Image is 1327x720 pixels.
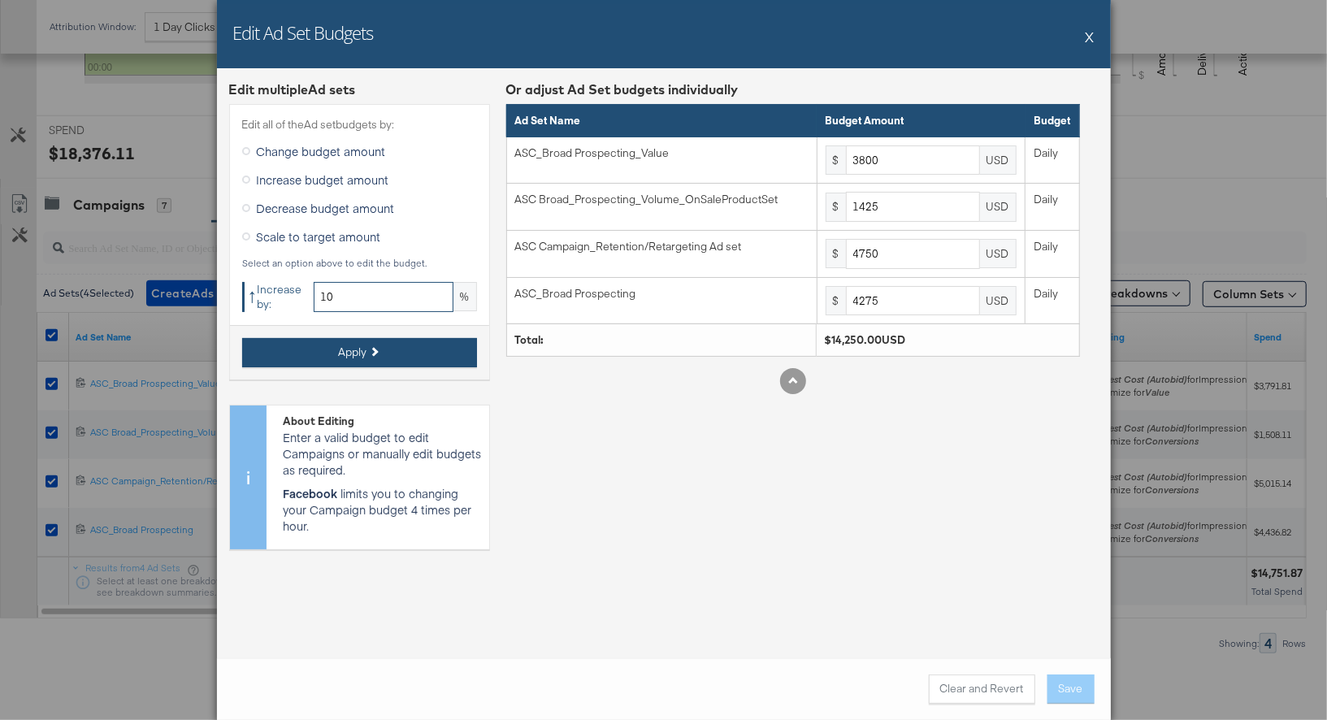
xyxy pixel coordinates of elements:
[506,80,1080,99] div: Or adjust Ad Set budgets individually
[257,171,389,188] span: Increase budget amount
[1086,20,1095,53] button: X
[283,485,481,534] p: limits you to changing your Campaign budget 4 times per hour.
[506,105,817,137] th: Ad Set Name
[980,145,1017,175] div: USD
[339,345,367,360] span: Apply
[515,192,808,207] div: ASC Broad_Prospecting_Volume_OnSaleProductSet
[515,239,808,254] div: ASC Campaign_Retention/Retargeting Ad set
[1026,137,1079,184] td: Daily
[283,485,337,501] strong: Facebook
[242,258,477,269] div: Select an option above to edit the budget.
[1026,184,1079,231] td: Daily
[817,105,1026,137] th: Budget Amount
[283,429,481,478] p: Enter a valid budget to edit Campaigns or manually edit budgets as required.
[1026,231,1079,278] td: Daily
[826,239,846,268] div: $
[257,143,386,159] span: Change budget amount
[229,80,490,99] div: Edit multiple Ad set s
[1026,277,1079,324] td: Daily
[242,282,307,312] div: Increase by:
[233,20,374,45] h2: Edit Ad Set Budgets
[453,282,477,311] div: %
[929,674,1035,704] button: Clear and Revert
[826,193,846,222] div: $
[825,332,1071,348] div: $14,250.00USD
[283,414,481,429] div: About Editing
[257,228,381,245] span: Scale to target amount
[826,145,846,175] div: $
[242,117,477,132] label: Edit all of the Ad set budgets by:
[980,286,1017,315] div: USD
[515,145,808,161] div: ASC_Broad Prospecting_Value
[515,332,808,348] div: Total:
[980,193,1017,222] div: USD
[980,239,1017,268] div: USD
[826,286,846,315] div: $
[242,338,477,367] button: Apply
[515,286,808,301] div: ASC_Broad Prospecting
[248,280,258,308] span: ↑
[1026,105,1079,137] th: Budget
[257,200,395,216] span: Decrease budget amount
